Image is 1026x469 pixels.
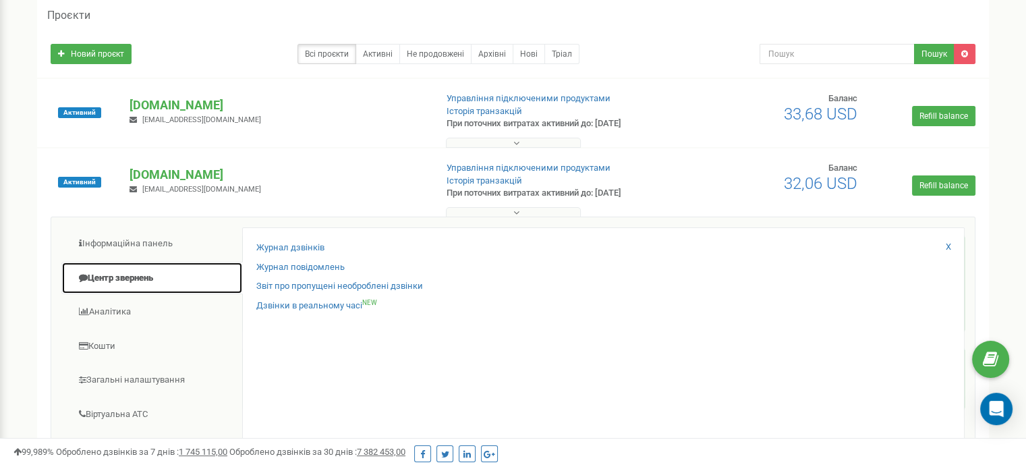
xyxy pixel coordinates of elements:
[471,44,513,64] a: Архівні
[914,44,954,64] button: Пошук
[513,44,545,64] a: Нові
[256,261,345,274] a: Журнал повідомлень
[447,163,610,173] a: Управління підключеними продуктами
[56,447,227,457] span: Оброблено дзвінків за 7 днів :
[828,163,857,173] span: Баланс
[58,107,101,118] span: Активний
[61,398,243,431] a: Віртуальна АТС
[13,447,54,457] span: 99,989%
[447,117,662,130] p: При поточних витратах активний до: [DATE]
[447,106,522,116] a: Історія транзакцій
[980,393,1013,425] div: Open Intercom Messenger
[399,44,472,64] a: Не продовжені
[142,115,261,124] span: [EMAIL_ADDRESS][DOMAIN_NAME]
[61,296,243,329] a: Аналiтика
[142,185,261,194] span: [EMAIL_ADDRESS][DOMAIN_NAME]
[58,177,101,188] span: Активний
[447,93,610,103] a: Управління підключеними продуктами
[362,299,377,306] sup: NEW
[784,174,857,193] span: 32,06 USD
[760,44,915,64] input: Пошук
[447,187,662,200] p: При поточних витратах активний до: [DATE]
[130,96,424,114] p: [DOMAIN_NAME]
[256,300,377,312] a: Дзвінки в реальному часіNEW
[912,175,975,196] a: Refill balance
[61,330,243,363] a: Кошти
[229,447,405,457] span: Оброблено дзвінків за 30 днів :
[355,44,400,64] a: Активні
[256,242,324,254] a: Журнал дзвінків
[784,105,857,123] span: 33,68 USD
[61,227,243,260] a: Інформаційна панель
[544,44,579,64] a: Тріал
[179,447,227,457] u: 1 745 115,00
[51,44,132,64] a: Новий проєкт
[130,166,424,184] p: [DOMAIN_NAME]
[61,364,243,397] a: Загальні налаштування
[357,447,405,457] u: 7 382 453,00
[828,93,857,103] span: Баланс
[61,262,243,295] a: Центр звернень
[61,432,243,465] a: Наскрізна аналітика
[256,280,423,293] a: Звіт про пропущені необроблені дзвінки
[47,9,90,22] h5: Проєкти
[447,175,522,186] a: Історія транзакцій
[297,44,356,64] a: Всі проєкти
[912,106,975,126] a: Refill balance
[946,241,951,254] a: X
